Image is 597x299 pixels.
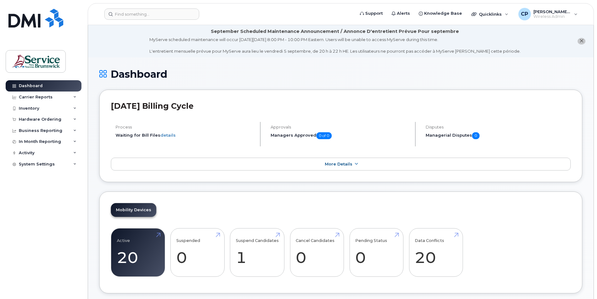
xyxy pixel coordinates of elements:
a: details [160,133,176,138]
span: More Details [325,162,352,166]
h4: Approvals [271,125,410,129]
div: September Scheduled Maintenance Announcement / Annonce D'entretient Prévue Pour septembre [211,28,459,35]
h5: Managers Approved [271,132,410,139]
h4: Disputes [426,125,571,129]
span: 0 of 0 [316,132,332,139]
a: Mobility Devices [111,203,156,217]
a: Suspended 0 [176,232,219,273]
li: Waiting for Bill Files [116,132,255,138]
a: Data Conflicts 20 [415,232,457,273]
a: Active 20 [117,232,159,273]
h5: Managerial Disputes [426,132,571,139]
a: Pending Status 0 [355,232,397,273]
h2: [DATE] Billing Cycle [111,101,571,111]
span: 0 [472,132,480,139]
button: close notification [578,38,585,45]
div: MyServe scheduled maintenance will occur [DATE][DATE] 8:00 PM - 10:00 PM Eastern. Users will be u... [149,37,521,54]
a: Cancel Candidates 0 [296,232,338,273]
h1: Dashboard [99,69,582,80]
h4: Process [116,125,255,129]
a: Suspend Candidates 1 [236,232,279,273]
